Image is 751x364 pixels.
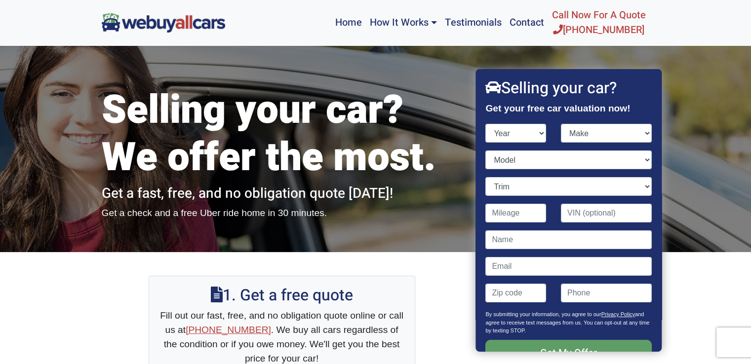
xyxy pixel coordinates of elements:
h2: 1. Get a free quote [159,286,405,305]
img: We Buy All Cars in NJ logo [102,13,225,32]
p: By submitting your information, you agree to our and agree to receive text messages from us. You ... [486,310,652,340]
a: Call Now For A Quote[PHONE_NUMBER] [548,4,650,41]
input: Phone [561,284,652,302]
h2: Get a fast, free, and no obligation quote [DATE]! [102,185,462,202]
a: Testimonials [441,4,506,41]
a: [PHONE_NUMBER] [186,325,271,335]
input: Name [486,230,652,249]
a: Home [331,4,365,41]
h2: Selling your car? [486,79,652,98]
p: Get a check and a free Uber ride home in 30 minutes. [102,206,462,220]
a: Privacy Policy [601,311,635,317]
input: Email [486,257,652,276]
input: Zip code [486,284,547,302]
a: How It Works [365,4,440,41]
strong: Get your free car valuation now! [486,103,631,113]
a: Contact [506,4,548,41]
h1: Selling your car? We offer the most. [102,87,462,182]
input: VIN (optional) [561,204,652,222]
input: Mileage [486,204,547,222]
